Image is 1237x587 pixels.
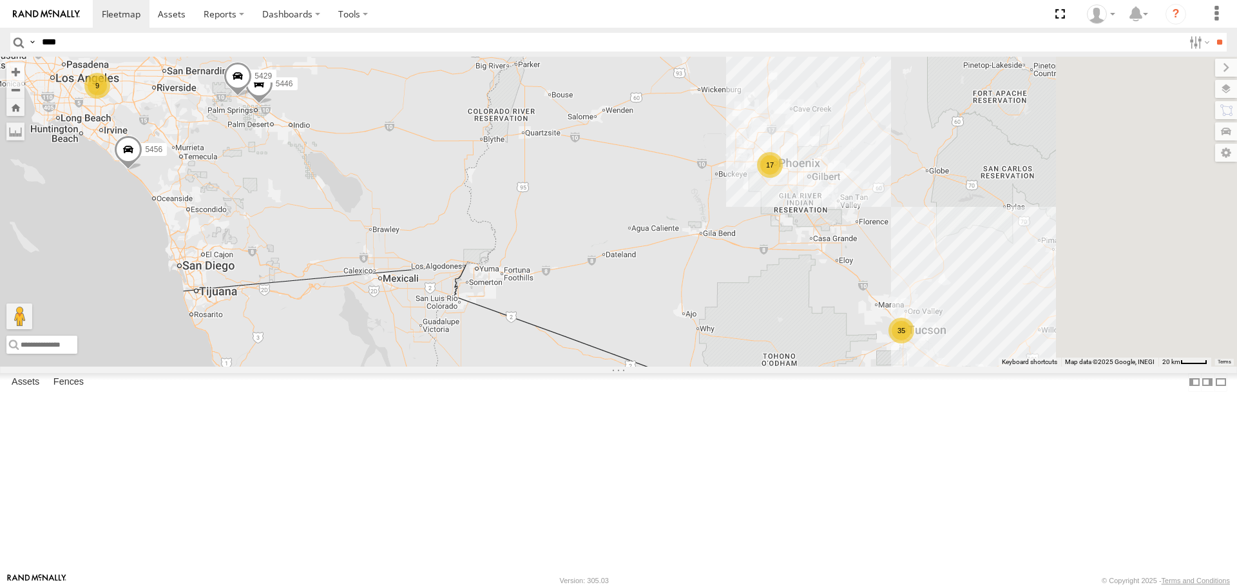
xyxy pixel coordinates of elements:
a: Visit our Website [7,574,66,587]
a: Terms and Conditions [1162,577,1230,584]
div: © Copyright 2025 - [1102,577,1230,584]
label: Search Query [27,33,37,52]
button: Keyboard shortcuts [1002,358,1057,367]
span: 5456 [145,145,162,154]
button: Map Scale: 20 km per 38 pixels [1158,358,1211,367]
div: Edward Espinoza [1082,5,1120,24]
label: Dock Summary Table to the Left [1188,373,1201,392]
span: Map data ©2025 Google, INEGI [1065,358,1155,365]
button: Drag Pegman onto the map to open Street View [6,303,32,329]
div: Version: 305.03 [560,577,609,584]
img: rand-logo.svg [13,10,80,19]
div: 17 [757,152,783,178]
span: 20 km [1162,358,1180,365]
button: Zoom Home [6,99,24,116]
label: Hide Summary Table [1214,373,1227,392]
span: 5446 [276,80,293,89]
label: Map Settings [1215,144,1237,162]
span: 5429 [254,72,272,81]
button: Zoom out [6,81,24,99]
a: Terms [1218,359,1231,364]
label: Search Filter Options [1184,33,1212,52]
label: Fences [47,374,90,392]
label: Dock Summary Table to the Right [1201,373,1214,392]
div: 35 [888,318,914,343]
label: Measure [6,122,24,140]
button: Zoom in [6,63,24,81]
i: ? [1165,4,1186,24]
label: Assets [5,374,46,392]
div: 9 [84,73,110,99]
